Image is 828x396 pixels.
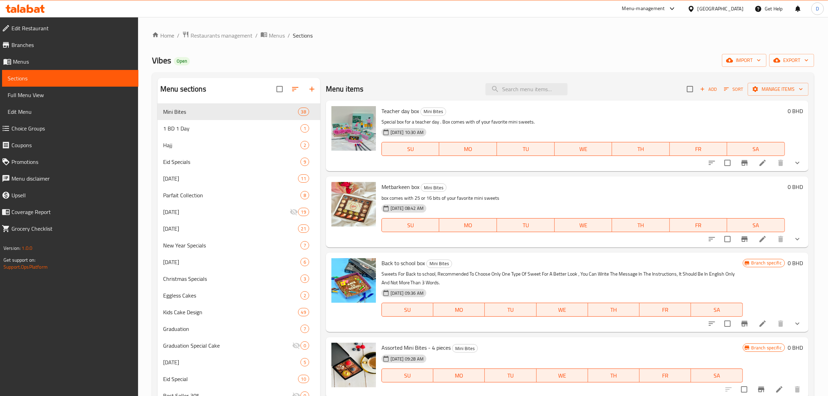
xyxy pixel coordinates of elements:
[163,241,300,250] span: New Year Specials
[163,208,290,216] div: Ramadan
[381,270,743,287] p: Sweets For Back to school, Recommended To Choose Only One Type Of Sweet For A Better Look , You C...
[163,325,300,333] div: Graduation
[290,208,298,216] svg: Inactive section
[158,187,320,204] div: Parfait Collection8
[163,124,300,133] div: 1 BD 1 Day
[163,341,292,350] div: Graduation Special Cake
[736,231,753,247] button: Branch-specific-item
[158,287,320,304] div: Eggless Cakes2
[331,258,376,303] img: Back to school box
[260,31,285,40] a: Menus
[300,124,309,133] div: items
[704,315,720,332] button: sort-choices
[673,220,725,230] span: FR
[8,91,133,99] span: Full Menu View
[388,129,426,136] span: [DATE] 10:30 AM
[163,308,298,316] span: Kids Cake Design
[753,85,803,94] span: Manage items
[298,375,309,383] div: items
[758,319,767,328] a: Edit menu item
[381,342,451,353] span: Assorted Mini Bites - 4 pieces
[788,343,803,353] h6: 0 BHD
[381,258,425,268] span: Back to school box
[427,260,452,268] span: Mini Bites
[163,275,300,283] span: Christmas Specials
[22,244,32,253] span: 1.0.0
[673,144,725,154] span: FR
[772,231,789,247] button: delete
[388,205,426,212] span: [DATE] 08:42 AM
[163,208,290,216] span: [DATE]
[3,262,48,271] a: Support.OpsPlatform
[331,343,376,387] img: Assorted Mini Bites - 4 pieces
[158,337,320,354] div: Graduation Special Cake0
[298,109,309,115] span: 38
[11,24,133,32] span: Edit Restaurant
[433,369,485,382] button: MO
[452,344,477,353] span: Mini Bites
[301,342,309,349] span: 0
[537,369,588,382] button: WE
[381,303,433,317] button: SU
[694,371,740,381] span: SA
[591,371,637,381] span: TH
[691,303,742,317] button: SA
[555,142,612,156] button: WE
[158,137,320,153] div: Hajj2
[298,174,309,183] div: items
[163,375,298,383] span: Eid Special
[300,341,309,350] div: items
[163,291,300,300] span: Eggless Cakes
[163,224,298,233] span: [DATE]
[442,220,494,230] span: MO
[381,369,433,382] button: SU
[163,141,300,149] div: Hajj
[3,244,21,253] span: Version:
[488,305,533,315] span: TU
[11,174,133,183] span: Menu disclaimer
[298,376,309,382] span: 10
[612,218,670,232] button: TH
[699,85,718,93] span: Add
[158,237,320,254] div: New Year Specials7
[622,5,665,13] div: Menu-management
[670,142,727,156] button: FR
[697,84,720,95] button: Add
[697,84,720,95] span: Add item
[298,224,309,233] div: items
[793,235,802,243] svg: Show Choices
[292,341,300,350] svg: Inactive section
[152,53,171,68] span: Vibes
[174,57,190,65] div: Open
[788,182,803,192] h6: 0 BHD
[736,315,753,332] button: Branch-specific-item
[298,308,309,316] div: items
[720,316,735,331] span: Select to update
[420,108,446,116] div: Mini Bites
[163,174,298,183] span: [DATE]
[300,158,309,166] div: items
[694,305,740,315] span: SA
[436,305,482,315] span: MO
[301,142,309,149] span: 2
[385,371,431,381] span: SU
[385,144,436,154] span: SU
[385,305,431,315] span: SU
[8,108,133,116] span: Edit Menu
[163,191,300,199] span: Parfait Collection
[722,54,766,67] button: import
[191,31,252,40] span: Restaurants management
[11,191,133,199] span: Upsell
[300,275,309,283] div: items
[301,242,309,249] span: 7
[720,84,748,95] span: Sort items
[300,291,309,300] div: items
[775,385,783,394] a: Edit menu item
[724,85,743,93] span: Sort
[691,369,742,382] button: SA
[152,31,174,40] a: Home
[158,354,320,371] div: [DATE]5
[158,170,320,187] div: [DATE]11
